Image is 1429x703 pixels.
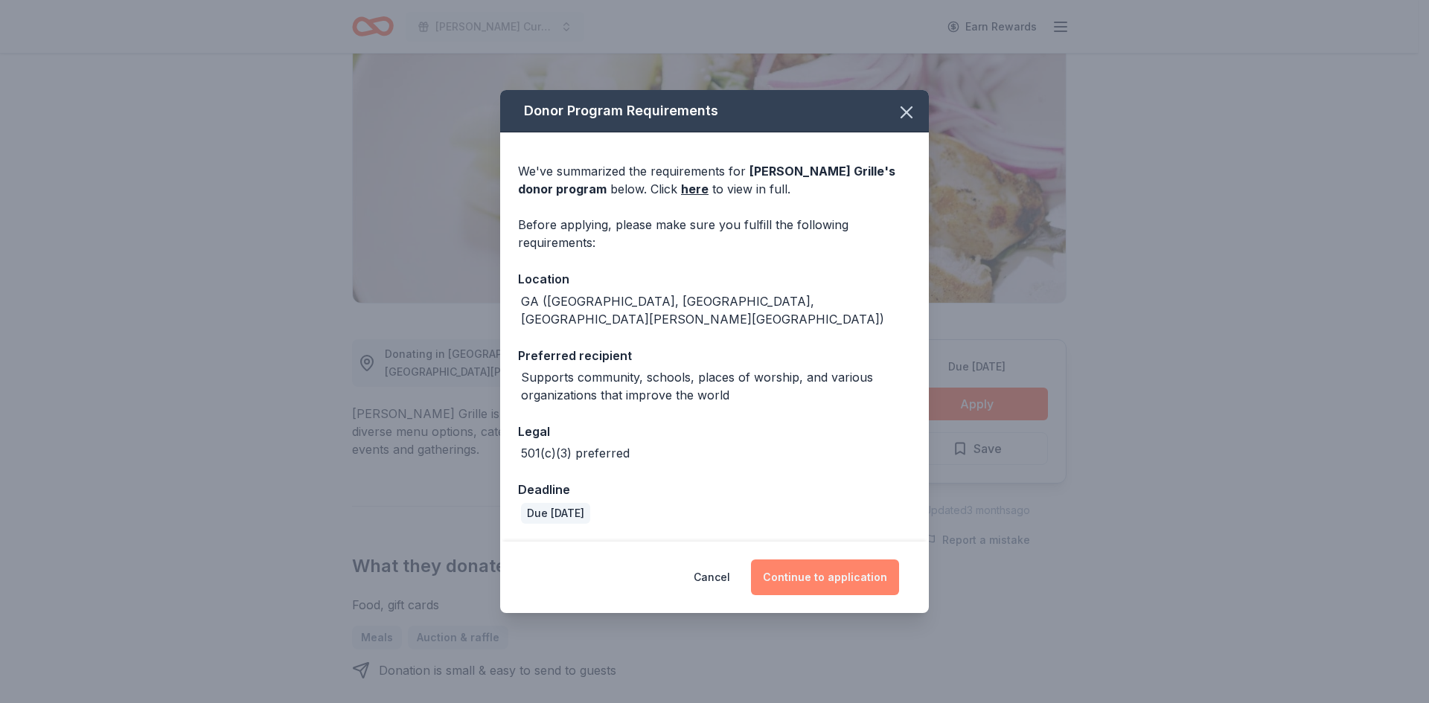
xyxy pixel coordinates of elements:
div: Due [DATE] [521,503,590,524]
div: Supports community, schools, places of worship, and various organizations that improve the world [521,368,911,404]
div: We've summarized the requirements for below. Click to view in full. [518,162,911,198]
div: Before applying, please make sure you fulfill the following requirements: [518,216,911,251]
a: here [681,180,709,198]
div: Deadline [518,480,911,499]
div: GA ([GEOGRAPHIC_DATA], [GEOGRAPHIC_DATA], [GEOGRAPHIC_DATA][PERSON_NAME][GEOGRAPHIC_DATA]) [521,292,911,328]
button: Continue to application [751,559,899,595]
div: Preferred recipient [518,346,911,365]
button: Cancel [694,559,730,595]
div: Legal [518,422,911,441]
div: Location [518,269,911,289]
div: Donor Program Requirements [500,90,929,132]
div: 501(c)(3) preferred [521,444,630,462]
